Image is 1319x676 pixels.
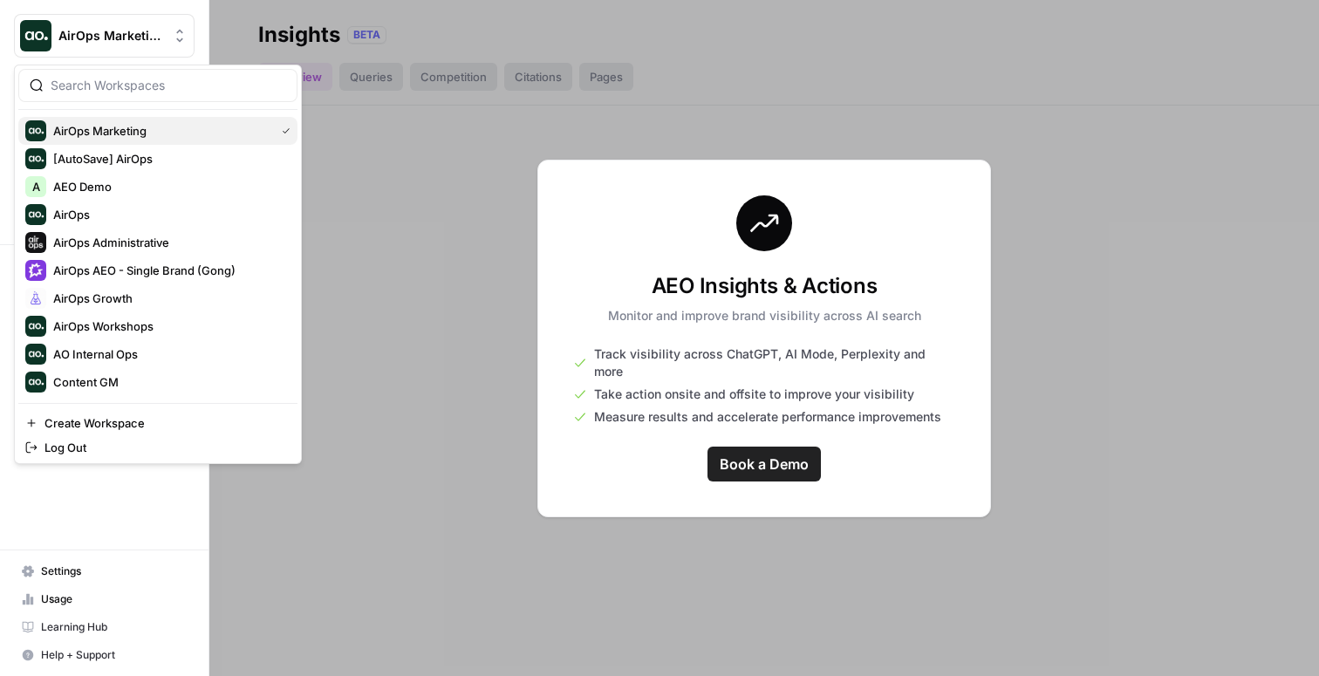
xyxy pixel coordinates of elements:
[14,14,195,58] button: Workspace: AirOps Marketing
[594,345,955,380] span: Track visibility across ChatGPT, AI Mode, Perplexity and more
[20,20,51,51] img: AirOps Marketing Logo
[594,386,914,403] span: Take action onsite and offsite to improve your visibility
[44,414,284,432] span: Create Workspace
[41,591,187,607] span: Usage
[14,585,195,613] a: Usage
[53,290,284,307] span: AirOps Growth
[53,345,284,363] span: AO Internal Ops
[53,178,284,195] span: AEO Demo
[58,27,164,44] span: AirOps Marketing
[44,439,284,456] span: Log Out
[594,408,941,426] span: Measure results and accelerate performance improvements
[25,344,46,365] img: AO Internal Ops Logo
[53,122,268,140] span: AirOps Marketing
[25,316,46,337] img: AirOps Workshops Logo
[14,557,195,585] a: Settings
[25,288,46,309] img: AirOps Growth Logo
[720,454,809,475] span: Book a Demo
[14,641,195,669] button: Help + Support
[41,619,187,635] span: Learning Hub
[41,647,187,663] span: Help + Support
[18,411,297,435] a: Create Workspace
[53,234,284,251] span: AirOps Administrative
[53,318,284,335] span: AirOps Workshops
[53,150,284,167] span: [AutoSave] AirOps
[51,77,286,94] input: Search Workspaces
[14,613,195,641] a: Learning Hub
[25,120,46,141] img: AirOps Marketing Logo
[14,65,302,464] div: Workspace: AirOps Marketing
[41,563,187,579] span: Settings
[18,435,297,460] a: Log Out
[53,206,284,223] span: AirOps
[608,307,921,324] p: Monitor and improve brand visibility across AI search
[25,204,46,225] img: AirOps Logo
[32,178,40,195] span: A
[608,272,921,300] h3: AEO Insights & Actions
[53,262,284,279] span: AirOps AEO - Single Brand (Gong)
[707,447,821,481] a: Book a Demo
[25,148,46,169] img: [AutoSave] AirOps Logo
[25,232,46,253] img: AirOps Administrative Logo
[25,260,46,281] img: AirOps AEO - Single Brand (Gong) Logo
[25,372,46,393] img: Content GM Logo
[53,373,284,391] span: Content GM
